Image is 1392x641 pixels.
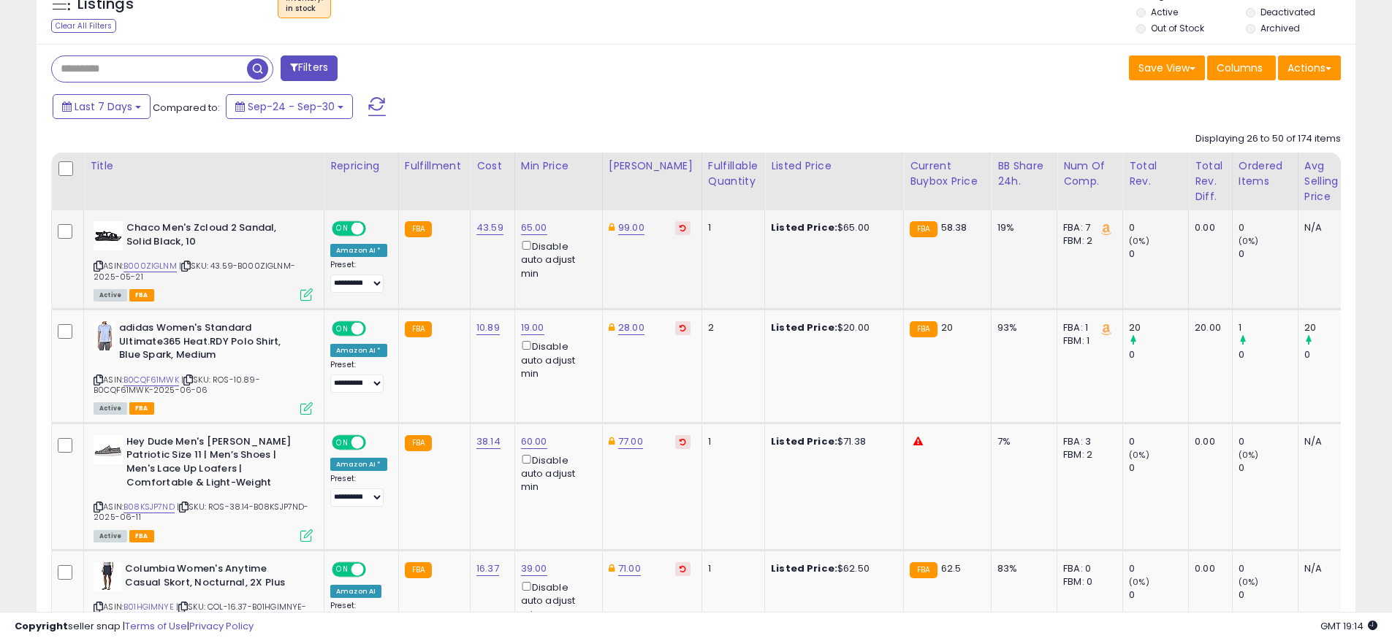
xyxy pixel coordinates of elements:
[941,320,953,334] span: 20
[997,562,1046,575] div: 83%
[123,260,177,272] a: B000ZIGLNM
[189,619,254,633] a: Privacy Policy
[333,323,351,335] span: ON
[521,158,596,174] div: Min Price
[94,289,127,302] span: All listings currently available for purchase on Amazon
[129,402,154,415] span: FBA
[153,101,220,115] span: Compared to:
[364,564,387,576] span: OFF
[521,561,547,576] a: 39.00
[997,221,1046,234] div: 19%
[1063,221,1111,234] div: FBA: 7
[330,260,387,293] div: Preset:
[618,561,641,576] a: 71.00
[53,94,151,119] button: Last 7 Days
[1129,235,1149,247] small: (0%)
[330,344,387,357] div: Amazon AI *
[771,320,837,334] b: Listed Price:
[521,238,591,280] div: Disable auto adjust min
[405,158,464,174] div: Fulfillment
[1063,321,1111,334] div: FBA: 1
[1129,576,1149,588] small: (0%)
[618,220,644,235] a: 99.00
[333,223,351,235] span: ON
[1129,321,1188,334] div: 20
[910,221,937,237] small: FBA
[1195,562,1221,575] div: 0.00
[771,435,892,448] div: $71.38
[1239,235,1259,247] small: (0%)
[126,221,304,252] b: Chaco Men's Zcloud 2 Sandal, Solid Black, 10
[771,221,892,234] div: $65.00
[1129,562,1188,575] div: 0
[997,435,1046,448] div: 7%
[771,434,837,448] b: Listed Price:
[1129,247,1188,261] div: 0
[1304,435,1353,448] div: N/A
[94,435,123,464] img: 41BPSZDFmrL._SL40_.jpg
[521,434,547,449] a: 60.00
[1239,576,1259,588] small: (0%)
[405,562,432,578] small: FBA
[997,158,1051,189] div: BB Share 24h.
[330,585,381,598] div: Amazon AI
[1151,6,1178,18] label: Active
[476,158,509,174] div: Cost
[910,321,937,337] small: FBA
[75,99,132,114] span: Last 7 Days
[1239,461,1298,475] div: 0
[94,221,313,299] div: ASIN:
[1063,575,1111,588] div: FBM: 0
[1129,348,1188,361] div: 0
[364,436,387,448] span: OFF
[1195,158,1226,204] div: Total Rev. Diff.
[618,320,644,335] a: 28.00
[1260,22,1300,34] label: Archived
[476,561,499,576] a: 16.37
[1260,6,1315,18] label: Deactivated
[1063,234,1111,247] div: FBM: 2
[126,435,304,493] b: Hey Dude Men's [PERSON_NAME] Patriotic Size 11 | Men’s Shoes | Men's Lace Up Loafers | Comfortabl...
[90,158,318,174] div: Title
[476,320,500,335] a: 10.89
[94,321,313,413] div: ASIN:
[333,564,351,576] span: ON
[1063,562,1111,575] div: FBA: 0
[51,19,116,33] div: Clear All Filters
[330,244,387,257] div: Amazon AI *
[94,530,127,542] span: All listings currently available for purchase on Amazon
[1217,61,1263,75] span: Columns
[1195,321,1221,334] div: 20.00
[1304,158,1358,204] div: Avg Selling Price
[94,374,260,396] span: | SKU: ROS-10.89-B0CQF61MWK-2025-06-06
[1239,247,1298,261] div: 0
[476,220,503,235] a: 43.59
[1195,132,1341,146] div: Displaying 26 to 50 of 174 items
[1278,55,1341,80] button: Actions
[94,501,309,523] span: | SKU: ROS-38.14-B08KSJP7ND-2025-06-11
[1129,221,1188,234] div: 0
[1063,448,1111,461] div: FBM: 2
[1129,55,1205,80] button: Save View
[1239,562,1298,575] div: 0
[1207,55,1276,80] button: Columns
[1195,435,1221,448] div: 0.00
[94,321,115,350] img: 41b2FCts1mL._SL40_.jpg
[1239,435,1298,448] div: 0
[94,221,123,250] img: 41D3z-7HdjL._SL40_.jpg
[708,321,753,334] div: 2
[94,562,121,591] img: 31pj3wvLscL._SL40_.jpg
[1129,435,1188,448] div: 0
[286,4,323,14] div: in stock
[364,323,387,335] span: OFF
[708,435,753,448] div: 1
[1063,435,1111,448] div: FBA: 3
[521,320,544,335] a: 19.00
[330,474,387,507] div: Preset:
[521,452,591,494] div: Disable auto adjust min
[941,561,962,575] span: 62.5
[1063,158,1117,189] div: Num of Comp.
[1239,348,1298,361] div: 0
[1129,449,1149,461] small: (0%)
[1063,334,1111,348] div: FBM: 1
